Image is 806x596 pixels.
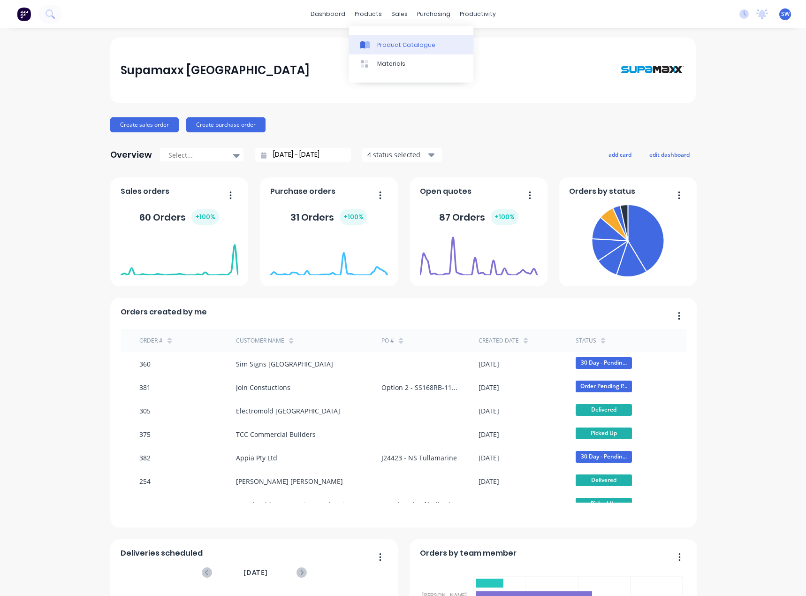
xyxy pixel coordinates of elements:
[236,453,277,463] div: Appia Pty Ltd
[191,209,219,225] div: + 100 %
[17,7,31,21] img: Factory
[491,209,518,225] div: + 100 %
[139,336,163,345] div: Order #
[236,476,343,486] div: [PERSON_NAME] [PERSON_NAME]
[602,148,638,160] button: add card
[576,357,632,369] span: 30 Day - Pendin...
[139,429,151,439] div: 375
[236,382,290,392] div: Join Constuctions
[377,41,435,49] div: Product Catalogue
[350,7,387,21] div: products
[439,209,518,225] div: 87 Orders
[236,336,284,345] div: Customer Name
[236,429,316,439] div: TCC Commercial Builders
[455,7,501,21] div: productivity
[236,359,333,369] div: Sim Signs [GEOGRAPHIC_DATA]
[121,61,310,80] div: Supamaxx [GEOGRAPHIC_DATA]
[243,567,268,578] span: [DATE]
[479,382,499,392] div: [DATE]
[479,336,519,345] div: Created date
[381,336,394,345] div: PO #
[186,117,266,132] button: Create purchase order
[236,406,340,416] div: Electromold [GEOGRAPHIC_DATA]
[576,381,632,392] span: Order Pending P...
[576,428,632,439] span: Picked Up
[110,117,179,132] button: Create sales order
[139,500,151,510] div: 401
[569,186,635,197] span: Orders by status
[139,359,151,369] div: 360
[121,306,207,318] span: Orders created by me
[781,10,790,18] span: SW
[121,548,203,559] span: Deliveries scheduled
[381,453,457,463] div: J24423 - NS Tullamarine
[139,209,219,225] div: 60 Orders
[349,35,473,54] a: Product Catalogue
[479,476,499,486] div: [DATE]
[381,382,460,392] div: Option 2 - SS168RB-1100 - [GEOGRAPHIC_DATA] [GEOGRAPHIC_DATA]
[479,453,499,463] div: [DATE]
[381,500,450,510] div: Supply only of bollard
[139,453,151,463] div: 382
[387,7,412,21] div: sales
[367,150,426,160] div: 4 status selected
[139,382,151,392] div: 381
[121,186,169,197] span: Sales orders
[479,429,499,439] div: [DATE]
[420,186,471,197] span: Open quotes
[576,451,632,463] span: 30 Day - Pendin...
[576,474,632,486] span: Delivered
[420,548,517,559] span: Orders by team member
[306,7,350,21] a: dashboard
[362,148,442,162] button: 4 status selected
[576,498,632,510] span: Picked Up
[110,145,152,164] div: Overview
[620,47,685,93] img: Supamaxx Australia
[479,359,499,369] div: [DATE]
[270,186,335,197] span: Purchase orders
[576,336,596,345] div: status
[139,406,151,416] div: 305
[236,500,363,510] div: ProudBuild Constructions and Maintenance
[139,476,151,486] div: 254
[643,148,696,160] button: edit dashboard
[479,500,499,510] div: [DATE]
[377,60,405,68] div: Materials
[290,209,367,225] div: 31 Orders
[479,406,499,416] div: [DATE]
[349,54,473,73] a: Materials
[576,404,632,416] span: Delivered
[412,7,455,21] div: purchasing
[340,209,367,225] div: + 100 %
